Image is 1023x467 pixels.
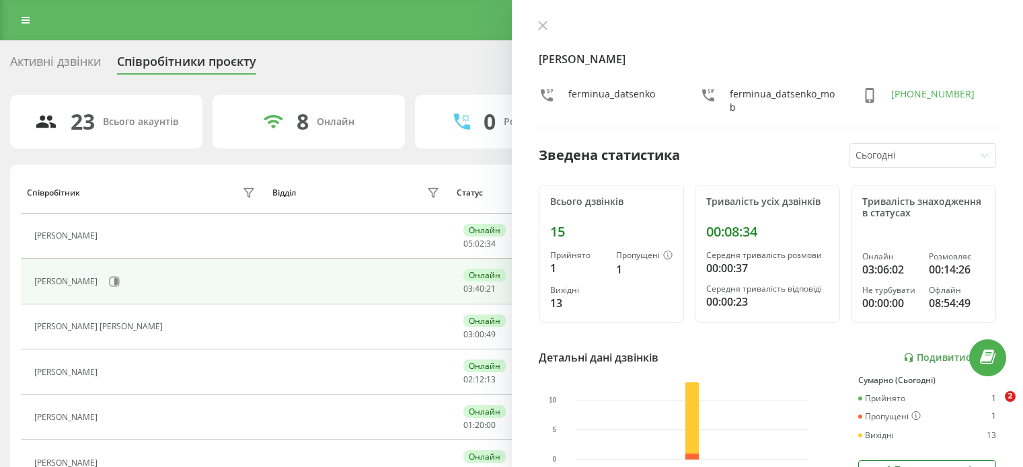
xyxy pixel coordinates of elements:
[71,109,95,134] div: 23
[10,54,101,75] div: Активні дзвінки
[463,419,473,431] span: 01
[616,261,673,278] div: 1
[486,283,496,294] span: 21
[475,238,484,249] span: 02
[297,109,309,134] div: 8
[858,376,996,385] div: Сумарно (Сьогодні)
[549,396,557,404] text: 10
[475,283,484,294] span: 40
[706,260,829,276] div: 00:00:37
[34,368,101,377] div: [PERSON_NAME]
[539,349,658,366] div: Детальні дані дзвінків
[475,419,484,431] span: 20
[858,394,905,403] div: Прийнято
[987,431,996,440] div: 13
[457,188,483,198] div: Статус
[862,286,918,295] div: Не турбувати
[891,87,975,100] a: [PHONE_NUMBER]
[34,413,101,422] div: [PERSON_NAME]
[475,374,484,385] span: 12
[463,421,496,430] div: : :
[550,295,605,311] div: 13
[706,224,829,240] div: 00:08:34
[616,251,673,261] div: Пропущені
[103,116,178,128] div: Всього акаунтів
[862,196,985,219] div: Тривалість знаходження в статусах
[463,269,506,282] div: Онлайн
[484,109,496,134] div: 0
[486,419,496,431] span: 00
[463,284,496,294] div: : :
[272,188,296,198] div: Відділ
[463,375,496,384] div: : :
[977,391,1010,423] iframe: Intercom live chat
[903,352,996,364] a: Подивитись звіт
[858,431,894,440] div: Вихідні
[34,231,101,241] div: [PERSON_NAME]
[706,284,829,294] div: Середня тривалість відповіді
[550,224,673,240] div: 15
[539,51,997,67] h4: [PERSON_NAME]
[706,196,829,208] div: Тривалість усіх дзвінків
[550,251,605,260] div: Прийнято
[568,87,655,114] div: ferminua_datsenko
[34,277,101,286] div: [PERSON_NAME]
[552,456,556,464] text: 0
[463,314,506,327] div: Онлайн
[862,295,918,311] div: 00:00:00
[706,294,829,310] div: 00:00:23
[463,359,506,372] div: Онлайн
[550,196,673,208] div: Всього дзвінків
[486,238,496,249] span: 34
[463,405,506,418] div: Онлайн
[1005,391,1016,402] span: 2
[34,322,166,331] div: [PERSON_NAME] [PERSON_NAME]
[929,286,985,295] div: Офлайн
[552,426,556,433] text: 5
[706,251,829,260] div: Середня тривалість розмови
[862,261,918,278] div: 03:06:02
[929,295,985,311] div: 08:54:49
[463,224,506,237] div: Онлайн
[117,54,256,75] div: Співробітники проєкту
[539,145,680,165] div: Зведена статистика
[862,252,918,261] div: Онлайн
[504,116,569,128] div: Розмовляють
[486,329,496,340] span: 49
[486,374,496,385] span: 13
[463,329,473,340] span: 03
[463,330,496,339] div: : :
[463,238,473,249] span: 05
[929,252,985,261] div: Розмовляє
[27,188,80,198] div: Співробітник
[463,374,473,385] span: 02
[550,260,605,276] div: 1
[730,87,835,114] div: ferminua_datsenko_mob
[550,286,605,295] div: Вихідні
[463,450,506,463] div: Онлайн
[858,411,921,422] div: Пропущені
[317,116,354,128] div: Онлайн
[463,283,473,294] span: 03
[929,261,985,278] div: 00:14:26
[463,239,496,249] div: : :
[475,329,484,340] span: 00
